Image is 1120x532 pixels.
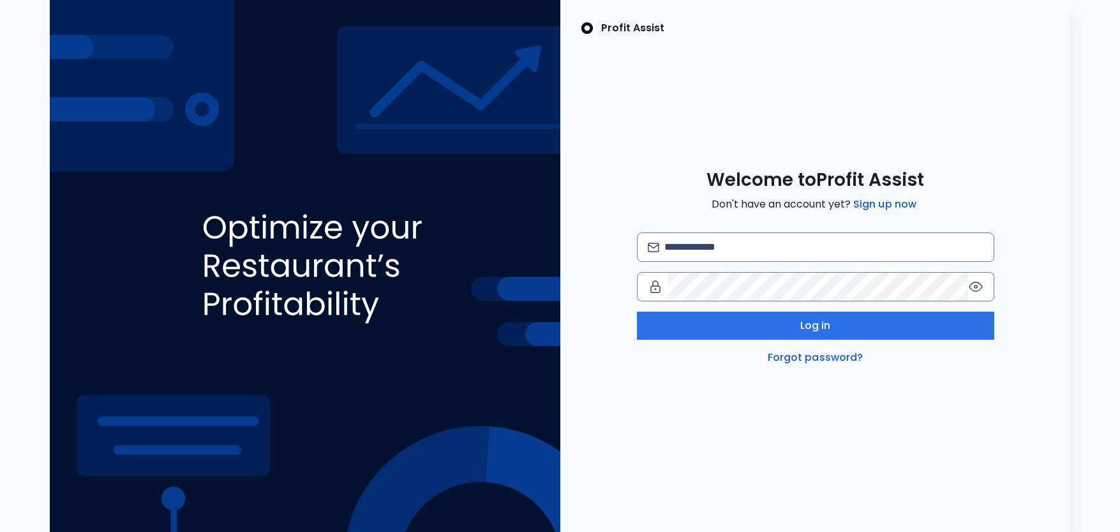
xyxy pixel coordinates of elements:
img: SpotOn Logo [581,20,594,36]
span: Welcome to Profit Assist [706,169,924,192]
a: Forgot password? [765,350,866,365]
button: Log in [637,312,994,340]
p: Profit Assist [601,20,664,36]
span: Log in [800,318,831,333]
span: Don't have an account yet? [712,197,919,212]
img: email [648,243,660,252]
a: Sign up now [851,197,919,212]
